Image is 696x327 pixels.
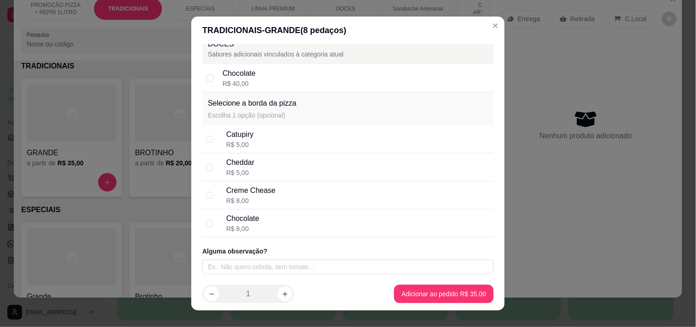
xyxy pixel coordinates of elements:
div: R$ 40,00 [223,79,256,88]
div: R$ 8,00 [226,196,276,205]
div: Cheddar [226,157,254,168]
div: Chocolate [223,68,256,79]
p: Sabores adicionais vinculados à categoria atual [208,50,488,59]
div: R$ 5,00 [226,140,254,149]
div: R$ 5,00 [226,168,254,177]
input: Ex.: Não quero cebola, sem tomate... [202,259,494,274]
button: decrease-product-quantity [204,287,219,301]
div: R$ 8,00 [226,224,259,233]
div: TRADICIONAIS - GRANDE ( 8 pedaços) [202,24,494,37]
button: increase-product-quantity [278,287,292,301]
div: Creme Chease [226,185,276,196]
p: Selecione a borda da pizza [208,98,296,109]
button: Close [488,18,503,33]
button: Adicionar ao pedido R$ 35,00 [394,285,493,303]
div: Chocolate [226,213,259,224]
p: Escolha 1 opção (opcional) [208,111,296,120]
p: 1 [246,288,251,299]
article: Alguma observação? [202,247,494,256]
p: DOCES [208,39,488,50]
div: Catupiry [226,129,254,140]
